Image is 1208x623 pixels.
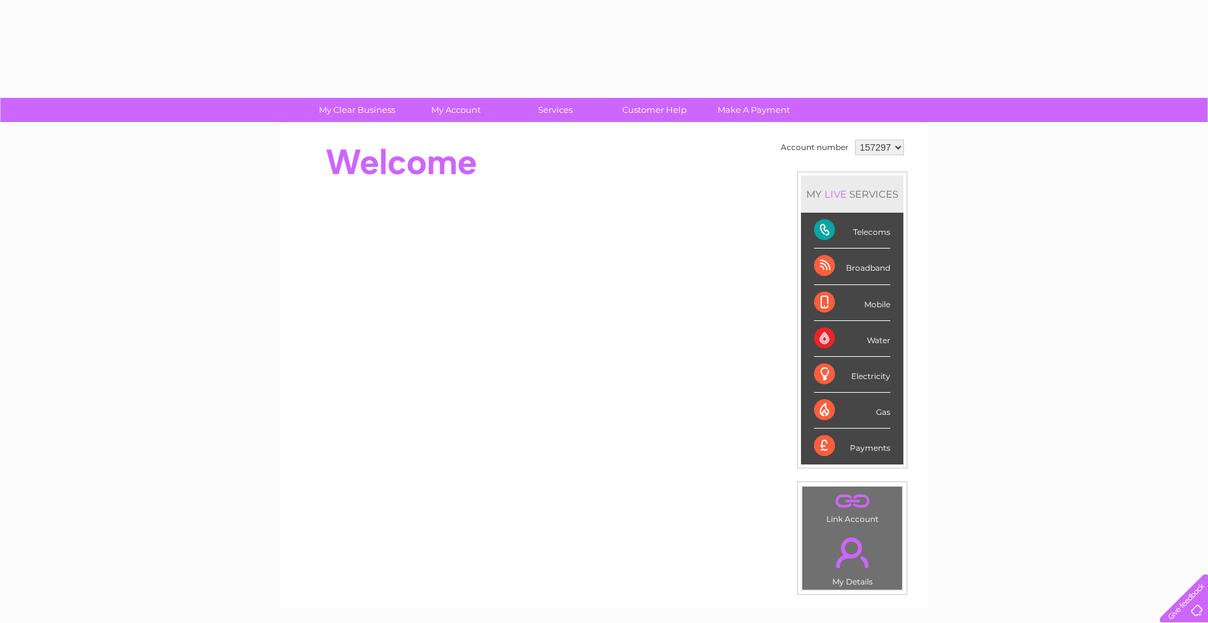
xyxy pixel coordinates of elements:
a: Make A Payment [700,98,808,122]
div: Electricity [814,357,890,393]
td: Link Account [802,486,903,527]
div: MY SERVICES [801,175,903,213]
td: My Details [802,526,903,590]
td: Account number [778,136,852,159]
div: Broadband [814,249,890,284]
a: Customer Help [601,98,708,122]
div: Gas [814,393,890,429]
div: Payments [814,429,890,464]
div: LIVE [822,188,849,200]
a: My Account [402,98,510,122]
a: . [806,530,899,575]
a: Services [502,98,609,122]
div: Water [814,321,890,357]
a: My Clear Business [303,98,411,122]
a: . [806,490,899,513]
div: Telecoms [814,213,890,249]
div: Mobile [814,285,890,321]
